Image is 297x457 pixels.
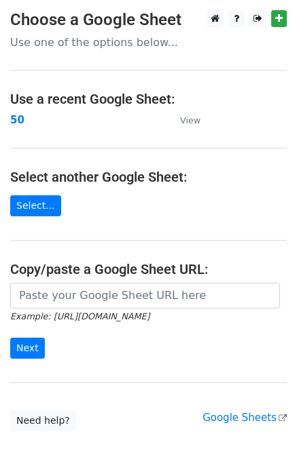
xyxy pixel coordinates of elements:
a: Need help? [10,410,76,431]
h4: Copy/paste a Google Sheet URL: [10,261,287,277]
a: Google Sheets [203,412,287,424]
p: Use one of the options below... [10,35,287,49]
small: View [180,115,200,125]
h4: Use a recent Google Sheet: [10,91,287,107]
a: 50 [10,114,24,126]
input: Next [10,338,45,359]
a: Select... [10,195,61,216]
input: Paste your Google Sheet URL here [10,283,280,309]
h3: Choose a Google Sheet [10,10,287,30]
small: Example: [URL][DOMAIN_NAME] [10,311,150,321]
a: View [167,114,200,126]
h4: Select another Google Sheet: [10,169,287,185]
